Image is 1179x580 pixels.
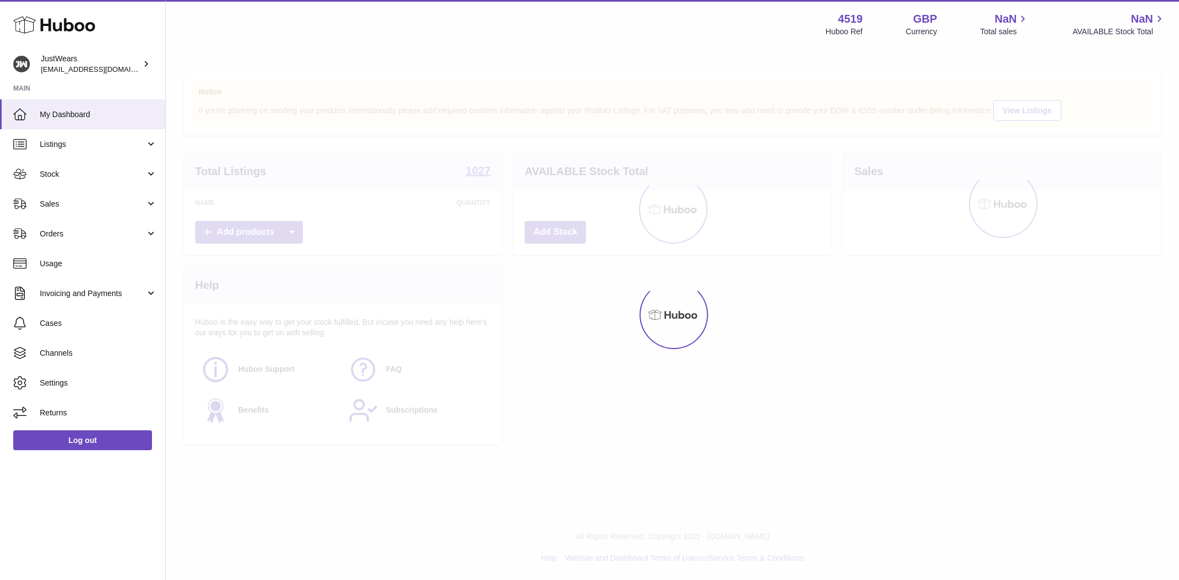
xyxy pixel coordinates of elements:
[41,54,140,75] div: JustWears
[906,27,937,37] div: Currency
[40,378,157,388] span: Settings
[994,12,1016,27] span: NaN
[40,169,145,180] span: Stock
[40,348,157,358] span: Channels
[980,12,1029,37] a: NaN Total sales
[1072,27,1166,37] span: AVAILABLE Stock Total
[13,430,152,450] a: Log out
[980,27,1029,37] span: Total sales
[40,408,157,418] span: Returns
[41,65,163,73] span: [EMAIL_ADDRESS][DOMAIN_NAME]
[40,199,145,209] span: Sales
[1131,12,1153,27] span: NaN
[40,109,157,120] span: My Dashboard
[40,139,145,150] span: Listings
[40,288,145,299] span: Invoicing and Payments
[13,56,30,72] img: internalAdmin-4519@internal.huboo.com
[40,229,145,239] span: Orders
[826,27,863,37] div: Huboo Ref
[40,259,157,269] span: Usage
[913,12,937,27] strong: GBP
[40,318,157,329] span: Cases
[838,12,863,27] strong: 4519
[1072,12,1166,37] a: NaN AVAILABLE Stock Total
